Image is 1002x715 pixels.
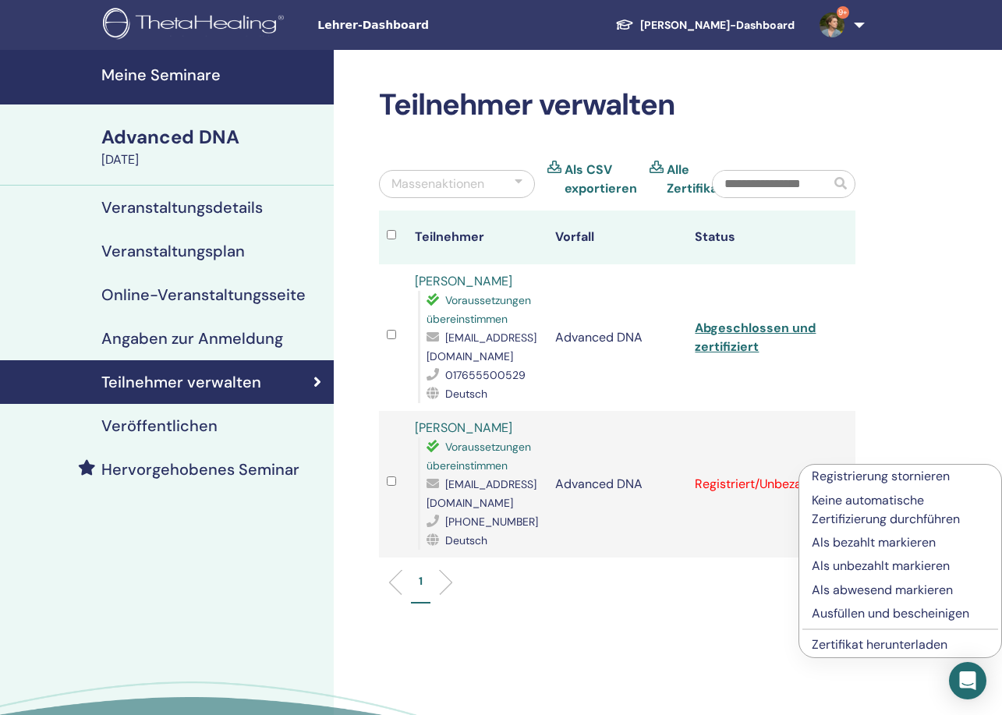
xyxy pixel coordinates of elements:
p: Als abwesend markieren [812,581,989,600]
a: Advanced DNA[DATE] [92,124,334,169]
span: [EMAIL_ADDRESS][DOMAIN_NAME] [427,331,536,363]
span: [PHONE_NUMBER] [445,515,538,529]
a: [PERSON_NAME]-Dashboard [603,11,807,40]
h2: Teilnehmer verwalten [379,87,855,123]
h4: Meine Seminare [101,65,324,84]
img: default.jpg [820,12,844,37]
h4: Angaben zur Anmeldung [101,329,283,348]
a: Zertifikat herunterladen [812,636,947,653]
img: graduation-cap-white.svg [615,18,634,31]
div: [DATE] [101,150,324,169]
a: Alle Zertifikate [667,161,731,198]
p: Als bezahlt markieren [812,533,989,552]
p: 1 [419,573,423,589]
p: Keine automatische Zertifizierung durchführen [812,491,989,529]
span: Deutsch [445,533,487,547]
span: Deutsch [445,387,487,401]
th: Teilnehmer [407,211,547,264]
img: logo.png [103,8,289,43]
div: Advanced DNA [101,124,324,150]
h4: Hervorgehobenes Seminar [101,460,299,479]
span: Voraussetzungen übereinstimmen [427,440,531,473]
h4: Veranstaltungsplan [101,242,245,260]
div: Massenaktionen [391,175,484,193]
div: Open Intercom Messenger [949,662,986,699]
h4: Teilnehmer verwalten [101,373,261,391]
td: Advanced DNA [547,411,688,557]
th: Status [687,211,827,264]
h4: Veröffentlichen [101,416,218,435]
p: Ausfüllen und bescheinigen [812,604,989,623]
span: 017655500529 [445,368,526,382]
h4: Veranstaltungsdetails [101,198,263,217]
h4: Online-Veranstaltungsseite [101,285,306,304]
a: [PERSON_NAME] [415,273,512,289]
span: Lehrer-Dashboard [317,17,551,34]
span: [EMAIL_ADDRESS][DOMAIN_NAME] [427,477,536,510]
span: 9+ [837,6,849,19]
a: Als CSV exportieren [565,161,637,198]
span: Voraussetzungen übereinstimmen [427,293,531,326]
p: Registrierung stornieren [812,467,989,486]
a: [PERSON_NAME] [415,419,512,436]
td: Advanced DNA [547,264,688,411]
p: Als unbezahlt markieren [812,557,989,575]
th: Vorfall [547,211,688,264]
a: Abgeschlossen und zertifiziert [695,320,816,355]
